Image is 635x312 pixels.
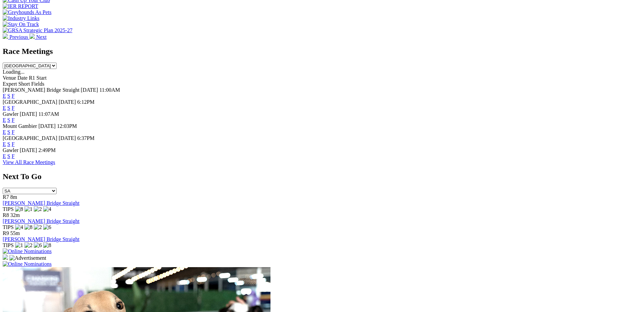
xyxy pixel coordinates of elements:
span: [DATE] [81,87,98,93]
a: F [12,117,15,123]
a: E [3,105,6,111]
img: 2 [34,224,42,230]
h2: Next To Go [3,172,632,181]
img: 4 [15,224,23,230]
a: E [3,141,6,147]
span: Venue [3,75,16,81]
img: 8 [15,206,23,212]
span: 11:07AM [38,111,59,117]
a: F [12,153,15,159]
a: F [12,129,15,135]
span: [DATE] [38,123,56,129]
span: [DATE] [59,99,76,105]
a: F [12,105,15,111]
span: TIPS [3,206,14,212]
img: chevron-left-pager-white.svg [3,33,8,39]
a: E [3,129,6,135]
span: 12:03PM [57,123,77,129]
a: E [3,117,6,123]
img: 1 [15,242,23,248]
span: R9 [3,230,9,236]
img: 6 [34,242,42,248]
a: S [7,105,10,111]
a: [PERSON_NAME] Bridge Straight [3,200,79,206]
a: E [3,153,6,159]
img: 8 [24,224,32,230]
span: Mount Gambier [3,123,37,129]
span: TIPS [3,242,14,248]
img: 2 [24,242,32,248]
img: Stay On Track [3,21,39,27]
a: E [3,93,6,99]
img: IER REPORT [3,3,38,9]
span: Fields [31,81,44,87]
img: 1 [24,206,32,212]
span: Date [17,75,27,81]
span: 32m [10,212,20,218]
img: 8 [43,242,51,248]
img: 4 [43,206,51,212]
a: S [7,153,10,159]
span: 2:49PM [38,147,56,153]
span: [GEOGRAPHIC_DATA] [3,135,57,141]
span: [DATE] [20,147,37,153]
span: Loading... [3,69,24,75]
img: Industry Links [3,15,39,21]
a: Next [29,34,47,40]
img: Online Nominations [3,261,52,267]
img: chevron-right-pager-white.svg [29,33,35,39]
a: [PERSON_NAME] Bridge Straight [3,218,79,224]
span: 6:12PM [77,99,95,105]
span: [PERSON_NAME] Bridge Straight [3,87,79,93]
span: R7 [3,194,9,200]
img: Greyhounds As Pets [3,9,52,15]
span: [DATE] [20,111,37,117]
img: 2 [34,206,42,212]
img: Advertisement [9,255,46,261]
span: TIPS [3,224,14,230]
span: R8 [3,212,9,218]
span: Gawler [3,147,18,153]
span: Expert [3,81,17,87]
a: S [7,129,10,135]
img: GRSA Strategic Plan 2025-27 [3,27,72,33]
a: F [12,93,15,99]
span: 8m [10,194,17,200]
span: [GEOGRAPHIC_DATA] [3,99,57,105]
img: 15187_Greyhounds_GreysPlayCentral_Resize_SA_WebsiteBanner_300x115_2025.jpg [3,254,8,260]
span: [DATE] [59,135,76,141]
span: Short [18,81,30,87]
span: 11:00AM [99,87,120,93]
span: 6:37PM [77,135,95,141]
a: View All Race Meetings [3,159,55,165]
h2: Race Meetings [3,47,632,56]
span: Previous [9,34,28,40]
a: S [7,117,10,123]
span: R1 Start [29,75,47,81]
a: S [7,141,10,147]
img: Online Nominations [3,248,52,254]
a: S [7,93,10,99]
a: Previous [3,34,29,40]
img: 6 [43,224,51,230]
span: Next [36,34,47,40]
a: F [12,141,15,147]
span: Gawler [3,111,18,117]
a: [PERSON_NAME] Bridge Straight [3,236,79,242]
span: 55m [10,230,20,236]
